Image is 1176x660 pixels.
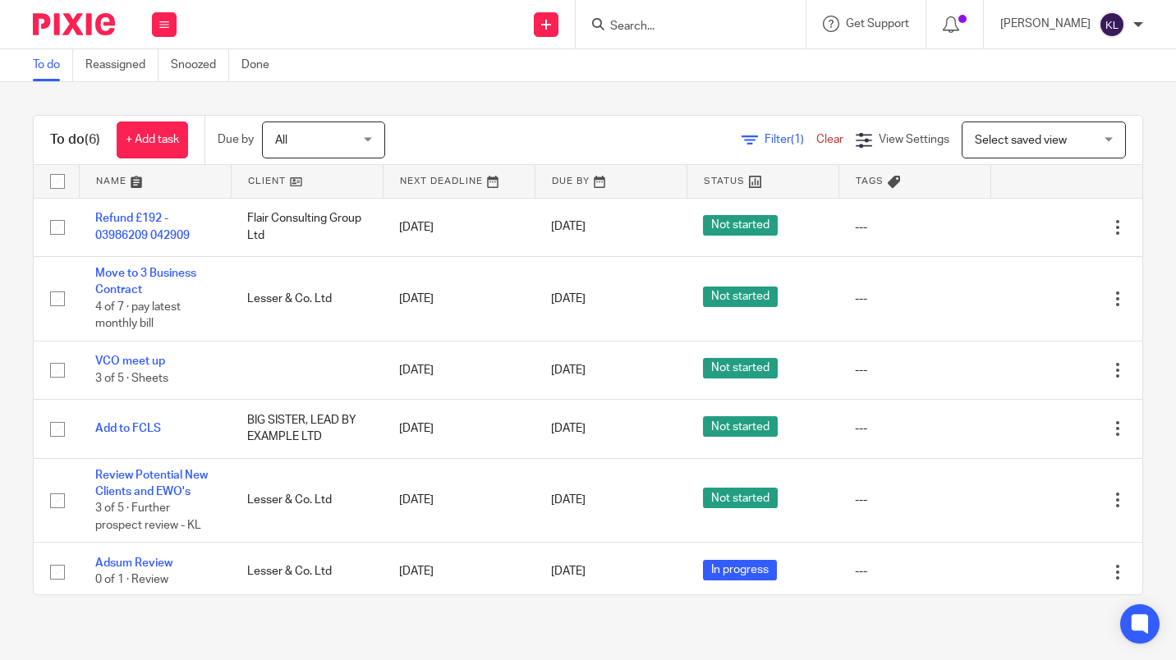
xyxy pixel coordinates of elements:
[551,494,586,506] span: [DATE]
[551,293,586,305] span: [DATE]
[231,400,383,458] td: BIG SISTER, LEAD BY EXAMPLE LTD
[703,560,777,580] span: In progress
[703,416,778,437] span: Not started
[275,135,287,146] span: All
[95,301,181,330] span: 4 of 7 · pay latest monthly bill
[95,355,165,367] a: VCO meet up
[1000,16,1091,32] p: [PERSON_NAME]
[241,49,282,81] a: Done
[85,133,100,146] span: (6)
[95,268,196,296] a: Move to 3 Business Contract
[231,458,383,543] td: Lesser & Co. Ltd
[171,49,229,81] a: Snoozed
[703,488,778,508] span: Not started
[609,20,756,34] input: Search
[231,256,383,341] td: Lesser & Co. Ltd
[551,364,586,376] span: [DATE]
[95,213,190,241] a: Refund £192 - 03986209 042909
[95,575,168,586] span: 0 of 1 · Review
[551,566,586,577] span: [DATE]
[816,134,843,145] a: Clear
[218,131,254,148] p: Due by
[855,420,974,437] div: ---
[855,492,974,508] div: ---
[765,134,816,145] span: Filter
[95,502,201,531] span: 3 of 5 · Further prospect review - KL
[383,256,535,341] td: [DATE]
[551,222,586,233] span: [DATE]
[231,543,383,601] td: Lesser & Co. Ltd
[855,563,974,580] div: ---
[855,219,974,236] div: ---
[846,18,909,30] span: Get Support
[117,121,188,158] a: + Add task
[383,198,535,256] td: [DATE]
[975,135,1067,146] span: Select saved view
[95,373,168,384] span: 3 of 5 · Sheets
[383,400,535,458] td: [DATE]
[33,49,73,81] a: To do
[703,215,778,236] span: Not started
[551,423,586,434] span: [DATE]
[879,134,949,145] span: View Settings
[33,13,115,35] img: Pixie
[95,423,161,434] a: Add to FCLS
[231,198,383,256] td: Flair Consulting Group Ltd
[703,358,778,378] span: Not started
[791,134,804,145] span: (1)
[95,470,208,497] a: Review Potential New Clients and EWO's
[383,458,535,543] td: [DATE]
[95,557,172,569] a: Adsum Review
[383,341,535,399] td: [DATE]
[703,286,778,307] span: Not started
[383,543,535,601] td: [DATE]
[856,176,884,186] span: Tags
[1099,11,1125,38] img: svg%3E
[855,291,974,307] div: ---
[85,49,158,81] a: Reassigned
[50,131,100,149] h1: To do
[855,362,974,378] div: ---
